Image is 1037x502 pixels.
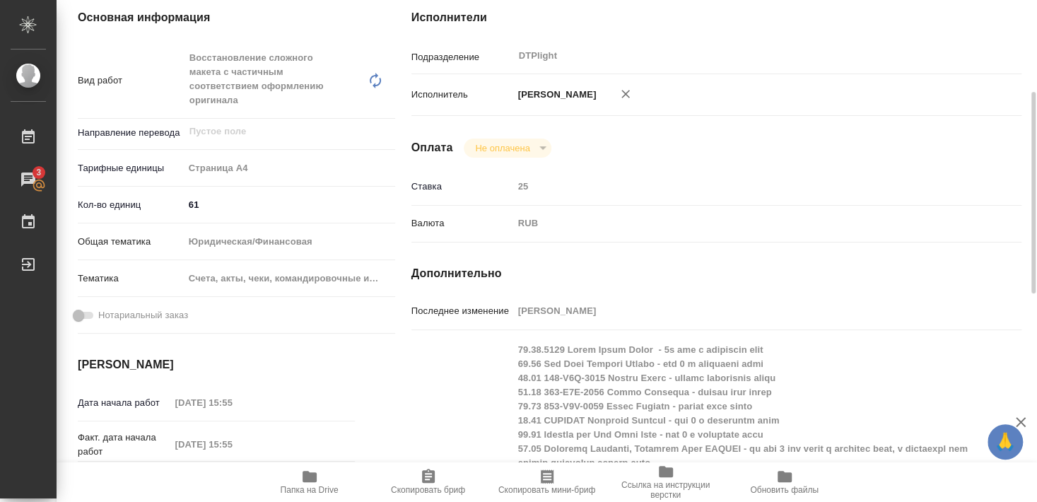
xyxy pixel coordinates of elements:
p: Исполнитель [411,88,513,102]
div: Юридическая/Финансовая [184,230,396,254]
p: Вид работ [78,74,184,88]
button: Не оплачена [471,142,534,154]
button: Скопировать мини-бриф [488,462,607,502]
button: Удалить исполнителя [610,78,641,110]
span: Обновить файлы [750,485,819,495]
input: ✎ Введи что-нибудь [184,194,396,215]
span: Нотариальный заказ [98,308,188,322]
button: Ссылка на инструкции верстки [607,462,725,502]
p: Ставка [411,180,513,194]
div: Не оплачена [464,139,551,158]
p: Тарифные единицы [78,161,184,175]
p: Кол-во единиц [78,198,184,212]
a: 3 [4,162,53,197]
div: Страница А4 [184,156,396,180]
div: Счета, акты, чеки, командировочные и таможенные документы [184,267,396,291]
span: 🙏 [993,427,1017,457]
h4: Оплата [411,139,453,156]
span: 3 [28,165,49,180]
p: Дата начала работ [78,396,170,410]
p: Последнее изменение [411,304,513,318]
h4: [PERSON_NAME] [78,356,355,373]
button: Скопировать бриф [369,462,488,502]
p: Направление перевода [78,126,184,140]
input: Пустое поле [513,300,971,321]
p: Тематика [78,272,184,286]
p: Подразделение [411,50,513,64]
h4: Исполнители [411,9,1021,26]
span: Скопировать мини-бриф [498,485,595,495]
button: Обновить файлы [725,462,844,502]
button: Папка на Drive [250,462,369,502]
p: Общая тематика [78,235,184,249]
span: Ссылка на инструкции верстки [615,480,717,500]
span: Папка на Drive [281,485,339,495]
h4: Основная информация [78,9,355,26]
p: Валюта [411,216,513,230]
input: Пустое поле [513,176,971,197]
button: 🙏 [988,424,1023,460]
h4: Дополнительно [411,265,1021,282]
p: [PERSON_NAME] [513,88,597,102]
input: Пустое поле [188,123,363,140]
p: Факт. дата начала работ [78,431,170,459]
input: Пустое поле [170,434,294,455]
input: Пустое поле [170,392,294,413]
div: RUB [513,211,971,235]
span: Скопировать бриф [391,485,465,495]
